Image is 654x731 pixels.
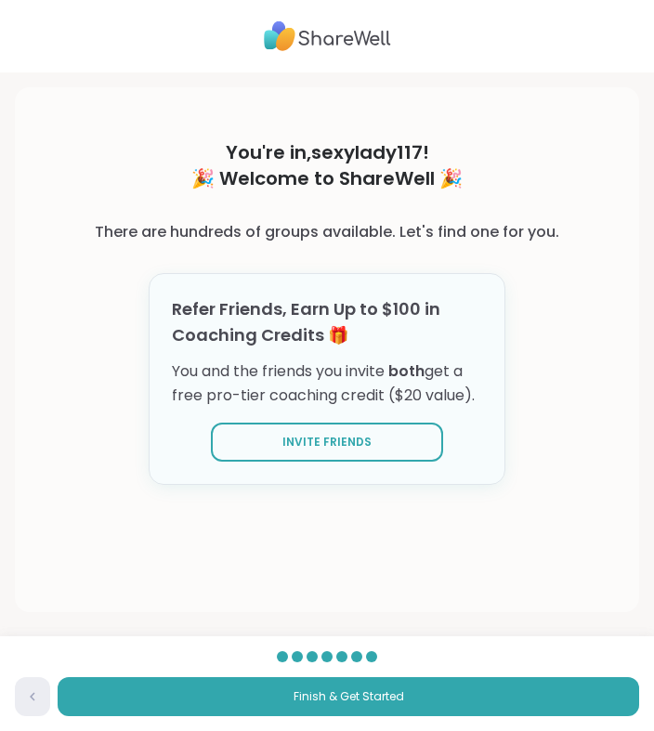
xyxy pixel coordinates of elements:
[172,359,482,408] p: You and the friends you invite get a free pro-tier coaching credit ($20 value).
[58,677,639,716] button: Finish & Get Started
[388,360,425,382] span: both
[211,423,444,462] button: Invite Friends
[30,139,624,191] h1: You're in, sexylady117 ! 🎉 Welcome to ShareWell 🎉
[294,688,404,705] span: Finish & Get Started
[95,221,559,243] h3: There are hundreds of groups available. Let's find one for you.
[172,296,482,348] h3: Refer Friends, Earn Up to $100 in Coaching Credits 🎁
[264,15,391,58] img: ShareWell Logo
[282,434,372,450] span: Invite Friends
